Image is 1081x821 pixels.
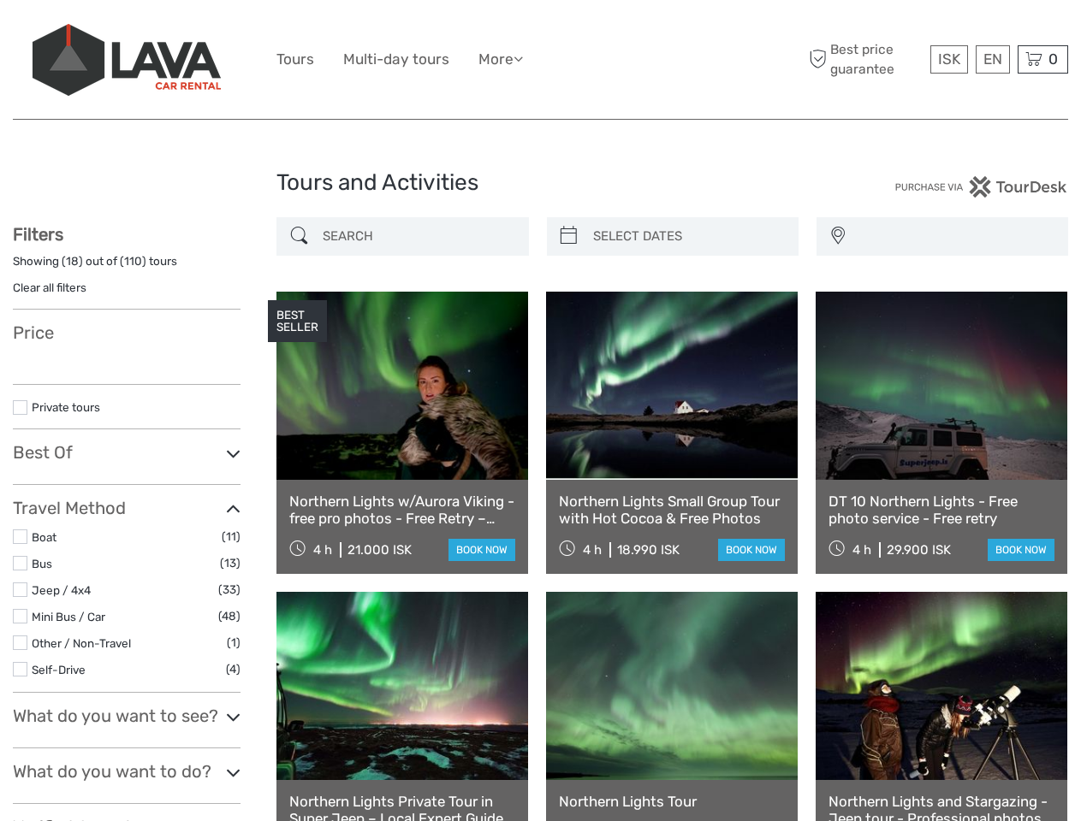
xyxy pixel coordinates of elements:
span: (11) [222,527,241,546]
a: Jeep / 4x4 [32,583,91,597]
a: Mini Bus / Car [32,610,105,623]
span: (1) [227,633,241,653]
div: BEST SELLER [268,300,327,343]
h1: Tours and Activities [276,169,805,197]
a: Northern Lights w/Aurora Viking - free pro photos - Free Retry – minibus [289,493,515,528]
span: 4 h [583,542,602,558]
div: EN [976,45,1010,74]
a: Private tours [32,400,100,414]
h3: Price [13,322,241,343]
label: 18 [66,253,79,269]
a: Other / Non-Travel [32,636,131,650]
input: SEARCH [316,221,520,251]
h3: Travel Method [13,498,241,518]
strong: Filters [13,224,63,245]
a: Tours [276,47,314,72]
a: Boat [32,530,56,544]
h3: Best Of [13,442,241,463]
div: Showing ( ) out of ( ) tours [13,253,241,280]
span: ISK [938,50,960,68]
a: book now [718,539,785,561]
span: (13) [220,553,241,573]
div: 18.990 ISK [617,542,680,558]
label: 110 [124,253,142,269]
img: 523-13fdf7b0-e410-4b32-8dc9-7907fc8d33f7_logo_big.jpg [33,24,221,96]
a: book now [448,539,515,561]
a: Clear all filters [13,281,86,294]
a: book now [988,539,1054,561]
span: Best price guarantee [805,40,926,78]
a: DT 10 Northern Lights - Free photo service - Free retry [829,493,1054,528]
a: Self-Drive [32,663,86,676]
span: 0 [1046,50,1060,68]
a: More [478,47,523,72]
h3: What do you want to do? [13,761,241,782]
span: (4) [226,659,241,679]
a: Northern Lights Small Group Tour with Hot Cocoa & Free Photos [559,493,785,528]
span: 4 h [313,542,332,558]
img: PurchaseViaTourDesk.png [894,176,1068,198]
a: Bus [32,557,52,570]
div: 29.900 ISK [887,542,951,558]
h3: What do you want to see? [13,706,241,726]
a: Northern Lights Tour [559,793,785,810]
input: SELECT DATES [586,221,790,251]
span: 4 h [852,542,871,558]
a: Multi-day tours [343,47,449,72]
span: (33) [218,580,241,600]
div: 21.000 ISK [347,542,412,558]
span: (48) [218,606,241,626]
